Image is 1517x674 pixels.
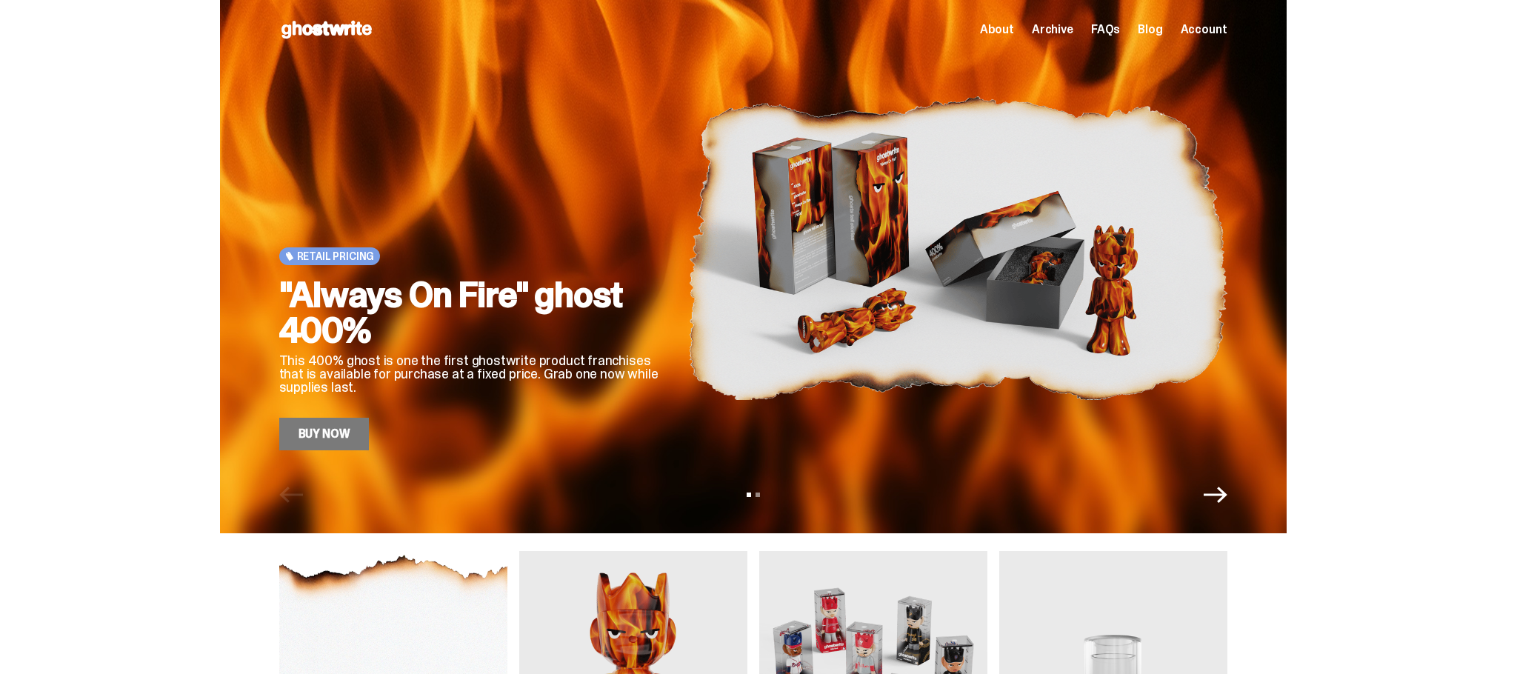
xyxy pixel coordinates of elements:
[279,277,664,348] h2: "Always On Fire" ghost 400%
[279,418,370,450] a: Buy Now
[756,493,760,497] button: View slide 2
[980,24,1014,36] a: About
[1138,24,1162,36] a: Blog
[279,354,664,394] p: This 400% ghost is one the first ghostwrite product franchises that is available for purchase at ...
[1032,24,1073,36] a: Archive
[1091,24,1120,36] a: FAQs
[747,493,751,497] button: View slide 1
[1181,24,1227,36] a: Account
[297,250,375,262] span: Retail Pricing
[1204,483,1227,507] button: Next
[688,46,1227,450] img: "Always On Fire" ghost 400%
